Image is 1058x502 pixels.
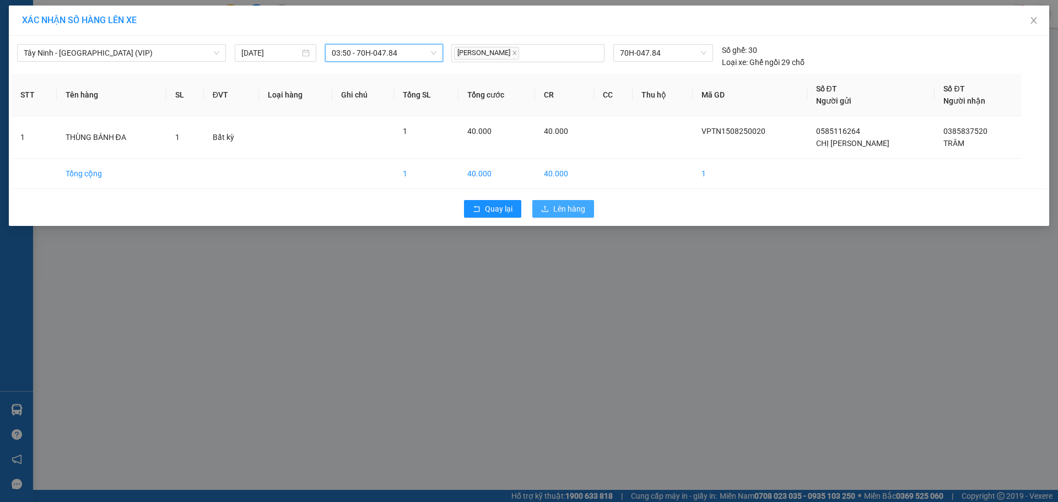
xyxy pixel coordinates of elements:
[816,84,837,93] span: Số ĐT
[816,139,889,148] span: CHỊ [PERSON_NAME]
[532,200,594,218] button: uploadLên hàng
[816,127,860,136] span: 0585116264
[512,50,517,56] span: close
[464,200,521,218] button: rollbackQuay lại
[12,74,57,116] th: STT
[57,116,167,159] td: THÙNG BÁNH ĐA
[943,127,987,136] span: 0385837520
[394,74,458,116] th: Tổng SL
[594,74,633,116] th: CC
[544,127,568,136] span: 40.000
[175,133,180,142] span: 1
[535,74,594,116] th: CR
[553,203,585,215] span: Lên hàng
[259,74,333,116] th: Loại hàng
[204,74,259,116] th: ĐVT
[1029,16,1038,25] span: close
[722,44,747,56] span: Số ghế:
[541,205,549,214] span: upload
[22,15,137,25] span: XÁC NHẬN SỐ HÀNG LÊN XE
[332,74,394,116] th: Ghi chú
[701,127,765,136] span: VPTN1508250020
[693,74,807,116] th: Mã GD
[57,74,167,116] th: Tên hàng
[620,45,706,61] span: 70H-047.84
[458,74,535,116] th: Tổng cước
[1018,6,1049,36] button: Close
[204,116,259,159] td: Bất kỳ
[485,203,512,215] span: Quay lại
[12,116,57,159] td: 1
[535,159,594,189] td: 40.000
[722,56,748,68] span: Loại xe:
[57,159,167,189] td: Tổng cộng
[458,159,535,189] td: 40.000
[722,44,757,56] div: 30
[467,127,492,136] span: 40.000
[943,96,985,105] span: Người nhận
[241,47,300,59] input: 16/08/2025
[943,84,964,93] span: Số ĐT
[166,74,203,116] th: SL
[454,47,519,60] span: [PERSON_NAME]
[816,96,851,105] span: Người gửi
[693,159,807,189] td: 1
[722,56,805,68] div: Ghế ngồi 29 chỗ
[332,45,436,61] span: 03:50 - 70H-047.84
[403,127,407,136] span: 1
[943,139,964,148] span: TRÂM
[633,74,692,116] th: Thu hộ
[394,159,458,189] td: 1
[473,205,481,214] span: rollback
[24,45,219,61] span: Tây Ninh - Sài Gòn (VIP)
